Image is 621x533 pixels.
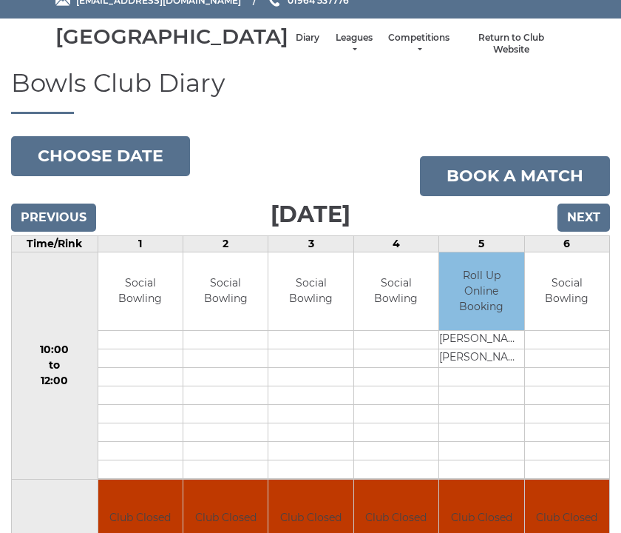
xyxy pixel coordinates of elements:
[268,236,353,252] td: 3
[11,70,610,114] h1: Bowls Club Diary
[12,252,98,480] td: 10:00 to 12:00
[525,252,609,330] td: Social Bowling
[55,25,288,48] div: [GEOGRAPHIC_DATA]
[11,136,190,176] button: Choose date
[439,330,523,349] td: [PERSON_NAME]
[334,32,373,56] a: Leagues
[296,32,319,44] a: Diary
[11,204,96,232] input: Previous
[12,236,98,252] td: Time/Rink
[98,252,183,330] td: Social Bowling
[439,252,523,330] td: Roll Up Online Booking
[464,32,558,56] a: Return to Club Website
[183,236,268,252] td: 2
[353,236,438,252] td: 4
[354,252,438,330] td: Social Bowling
[388,32,449,56] a: Competitions
[557,204,610,232] input: Next
[524,236,609,252] td: 6
[420,156,610,196] a: Book a match
[439,236,524,252] td: 5
[439,349,523,367] td: [PERSON_NAME]
[183,252,268,330] td: Social Bowling
[98,236,183,252] td: 1
[268,252,353,330] td: Social Bowling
